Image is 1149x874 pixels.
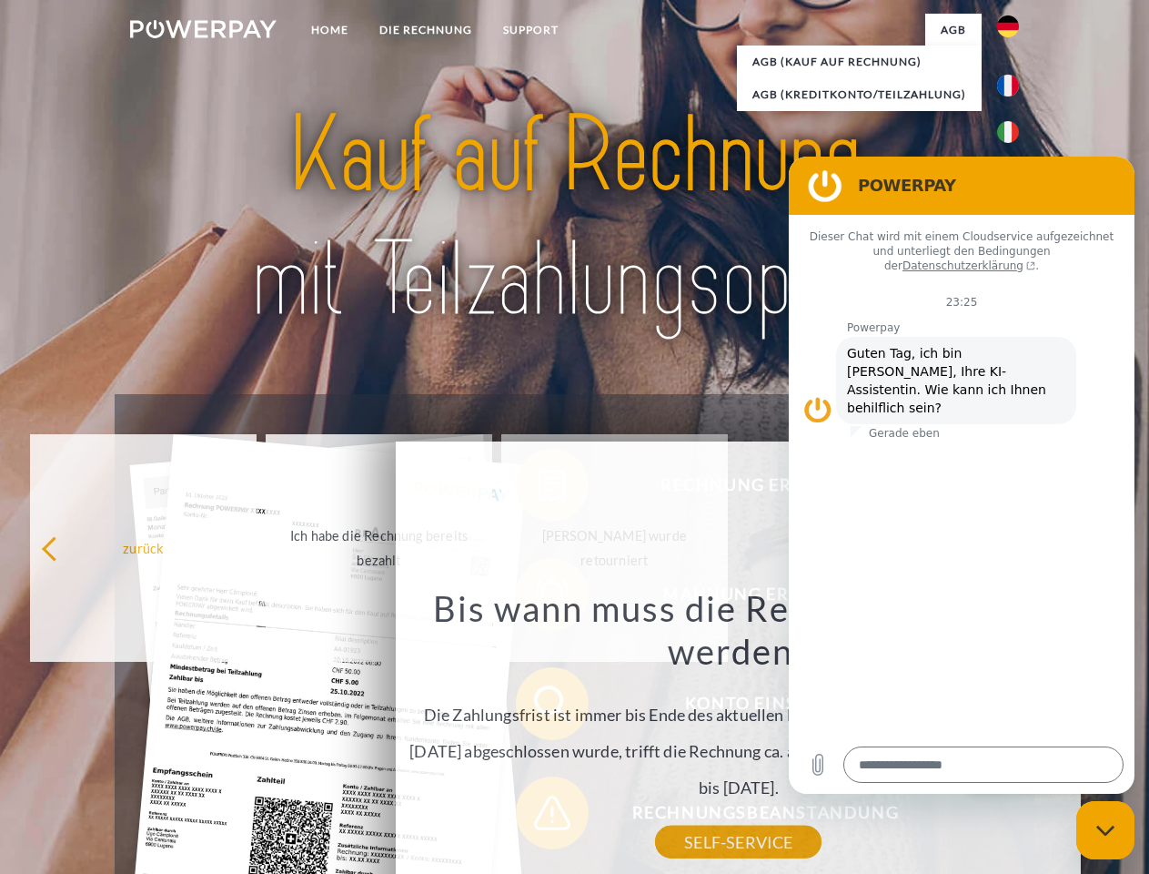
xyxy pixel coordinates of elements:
div: Die Zahlungsfrist ist immer bis Ende des aktuellen Monats. Wenn die Bestellung z.B. am [DATE] abg... [407,586,1071,842]
img: logo-powerpay-white.svg [130,20,277,38]
div: zurück [41,535,246,560]
a: SUPPORT [488,14,574,46]
div: Ich habe die Rechnung bereits bezahlt [277,523,481,573]
iframe: Schaltfläche zum Öffnen des Messaging-Fensters; Konversation läuft [1076,801,1134,859]
a: agb [925,14,982,46]
a: AGB (Kauf auf Rechnung) [737,46,982,78]
a: DIE RECHNUNG [364,14,488,46]
img: title-powerpay_de.svg [174,87,975,349]
iframe: Messaging-Fenster [789,157,1134,794]
img: fr [997,75,1019,97]
a: Home [296,14,364,46]
a: SELF-SERVICE [655,826,821,859]
img: de [997,15,1019,37]
h3: Bis wann muss die Rechnung bezahlt werden? [407,586,1071,674]
a: AGB (Kreditkonto/Teilzahlung) [737,78,982,111]
img: it [997,121,1019,143]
